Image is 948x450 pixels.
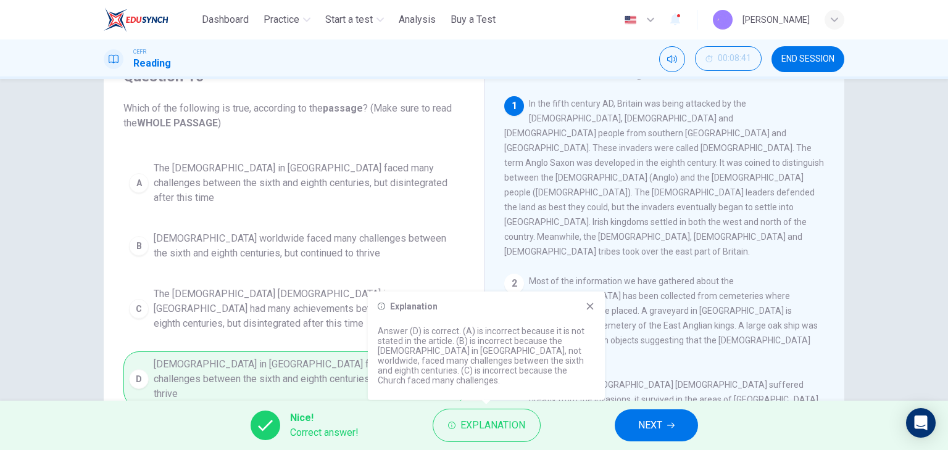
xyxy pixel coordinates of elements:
[325,12,373,27] span: Start a test
[695,46,762,72] div: Hide
[390,301,438,311] h6: Explanation
[378,326,595,385] p: Answer (D) is correct. (A) is incorrect because it is not stated in the article. (B) is incorrect...
[451,12,496,27] span: Buy a Test
[504,96,524,116] div: 1
[504,276,818,360] span: Most of the information we have gathered about the [DEMOGRAPHIC_DATA] has been collected from cem...
[104,7,168,32] img: ELTC logo
[123,101,464,131] span: Which of the following is true, according to the ? (Make sure to read the )
[504,274,524,293] div: 2
[742,12,810,27] div: [PERSON_NAME]
[264,12,299,27] span: Practice
[202,12,249,27] span: Dashboard
[504,99,824,256] span: In the fifth century AD, Britain was being attacked by the [DEMOGRAPHIC_DATA], [DEMOGRAPHIC_DATA]...
[290,425,359,440] span: Correct answer!
[623,15,638,25] img: en
[718,54,751,63] span: 00:08:41
[323,102,363,114] b: passage
[133,56,171,71] h1: Reading
[137,117,218,129] b: WHOLE PASSAGE
[460,417,525,434] span: Explanation
[133,47,146,56] span: CEFR
[290,411,359,425] span: Nice!
[659,46,685,72] div: Mute
[906,408,936,438] div: Open Intercom Messenger
[713,10,733,30] img: Profile picture
[399,12,436,27] span: Analysis
[638,417,662,434] span: NEXT
[781,54,834,64] span: END SESSION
